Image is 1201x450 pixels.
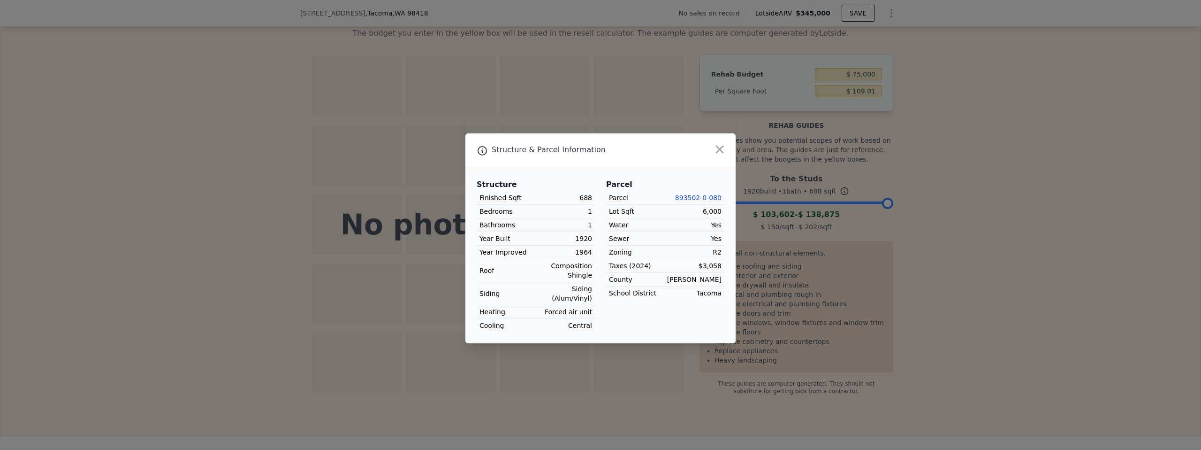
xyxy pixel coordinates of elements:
[536,248,592,257] div: 1964
[609,234,665,243] div: Sewer
[479,289,536,298] div: Siding
[606,178,724,191] div: Parcel
[536,220,592,230] div: 1
[665,288,722,298] div: Tacoma
[536,234,592,243] div: 1920
[665,248,722,257] div: R2
[479,193,536,202] div: Finished Sqft
[609,288,665,298] div: School District
[479,307,536,317] div: Heating
[536,284,592,303] div: Siding (Alum/Vinyl)
[665,207,722,216] div: 6,000
[465,143,682,156] div: Structure & Parcel Information
[609,207,665,216] div: Lot Sqft
[479,234,536,243] div: Year Built
[479,220,536,230] div: Bathrooms
[665,261,722,271] div: $3,058
[536,207,592,216] div: 1
[609,275,665,284] div: County
[536,193,592,202] div: 688
[477,178,595,191] div: Structure
[609,220,665,230] div: Water
[609,193,665,202] div: Parcel
[479,321,536,330] div: Cooling
[536,321,592,330] div: Central
[479,248,536,257] div: Year Improved
[609,261,665,271] div: Taxes (2024)
[609,248,665,257] div: Zoning
[536,307,592,317] div: Forced air unit
[665,220,722,230] div: Yes
[675,194,722,202] a: 893502-0-080
[665,275,722,284] div: [PERSON_NAME]
[479,207,536,216] div: Bedrooms
[536,261,592,280] div: Composition Shingle
[479,266,536,275] div: Roof
[665,234,722,243] div: Yes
